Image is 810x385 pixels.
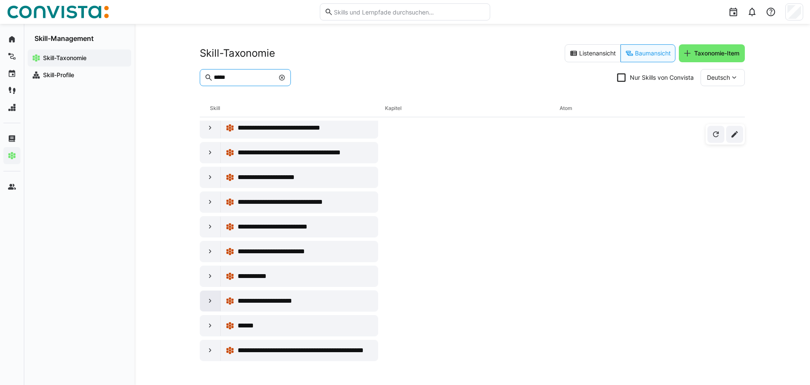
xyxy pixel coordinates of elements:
eds-button-option: Listenansicht [565,44,620,62]
span: Deutsch [707,73,730,82]
input: Skills und Lernpfade durchsuchen… [333,8,485,16]
div: Atom [560,100,735,117]
button: Taxonomie-Item [679,44,745,62]
div: Kapitel [385,100,560,117]
div: Skill [210,100,385,117]
eds-checkbox: Nur Skills von Convista [617,73,694,82]
h2: Skill-Taxonomie [200,47,275,60]
eds-button-option: Baumansicht [620,44,675,62]
span: Taxonomie-Item [693,49,741,58]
